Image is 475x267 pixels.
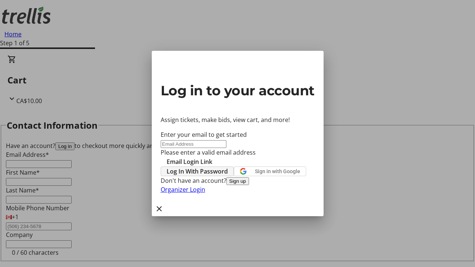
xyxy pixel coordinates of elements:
[234,167,306,176] button: Sign in with Google
[161,167,234,176] button: Log In With Password
[152,201,167,216] button: Close
[161,115,315,124] p: Assign tickets, make bids, view cart, and more!
[161,157,218,166] button: Email Login Link
[161,148,315,157] tr-error: Please enter a valid email address
[167,167,228,176] span: Log In With Password
[161,185,205,194] a: Organizer Login
[161,80,315,100] h2: Log in to your account
[255,168,300,174] span: Sign in with Google
[161,176,315,185] div: Don't have an account?
[161,131,247,139] label: Enter your email to get started
[226,177,249,185] button: Sign up
[161,140,226,148] input: Email Address
[167,157,212,166] span: Email Login Link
